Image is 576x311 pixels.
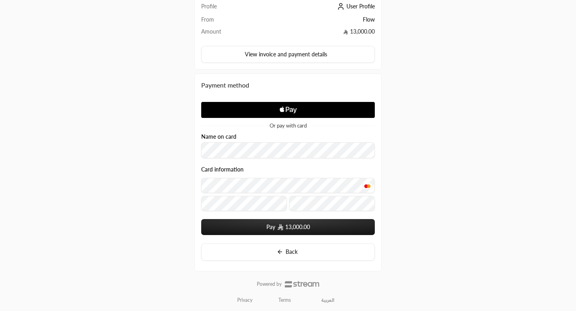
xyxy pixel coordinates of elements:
button: View invoice and payment details [201,46,375,63]
button: Back [201,243,375,261]
a: العربية [317,294,339,307]
div: Card information [201,166,375,214]
img: SAR [278,224,283,230]
span: 13,000.00 [285,223,310,231]
label: Name on card [201,134,236,140]
a: User Profile [335,3,375,10]
td: Amount [201,28,260,40]
p: Powered by [257,281,282,287]
div: Payment method [201,80,375,90]
td: Flow [260,16,375,28]
td: Profile [201,2,260,16]
div: Name on card [201,134,375,159]
span: Or pay with card [270,123,307,128]
img: MasterCard [362,183,372,189]
span: User Profile [346,3,375,10]
button: Pay SAR13,000.00 [201,219,375,235]
input: CVC [289,196,375,211]
td: 13,000.00 [260,28,375,40]
span: Back [286,248,298,255]
a: Privacy [237,297,252,303]
a: Terms [278,297,291,303]
input: Credit Card [201,178,375,193]
input: Expiry date [201,196,287,211]
td: From [201,16,260,28]
legend: Card information [201,166,244,173]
